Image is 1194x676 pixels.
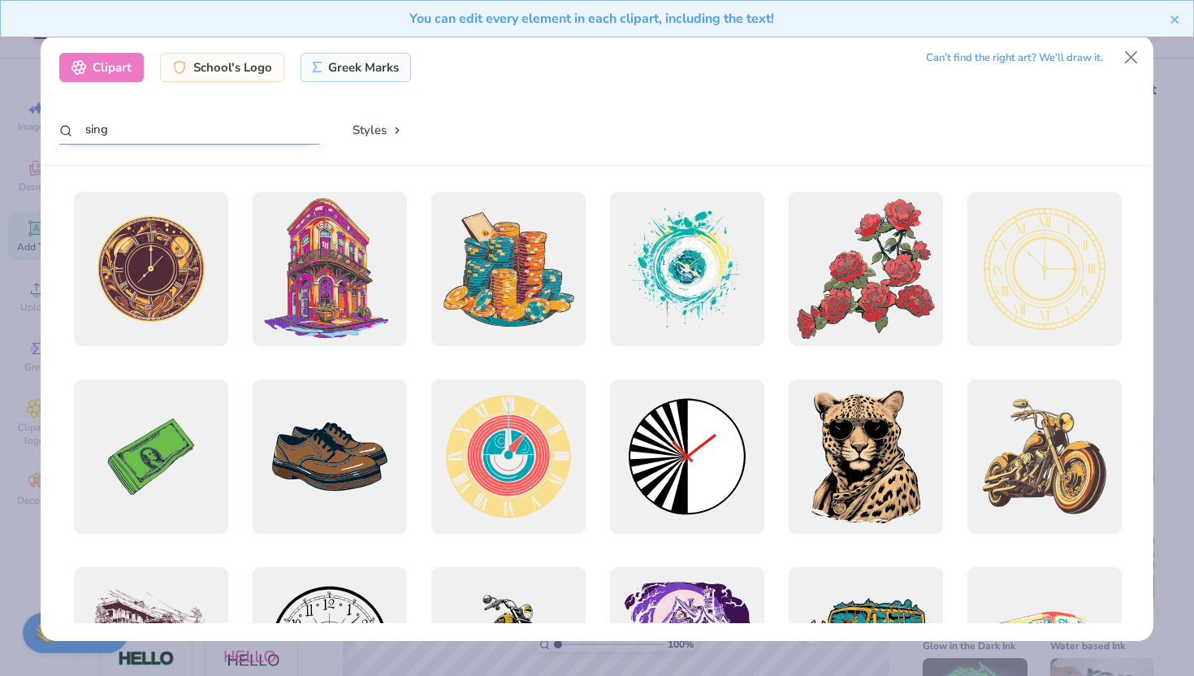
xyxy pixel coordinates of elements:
[301,53,412,82] div: Greek Marks
[926,44,1103,72] div: Can’t find the right art? We’ll draw it.
[160,53,284,82] div: School's Logo
[59,53,144,82] div: Clipart
[13,9,1170,28] div: You can edit every element in each clipart, including the text!
[1116,41,1147,72] button: Close
[335,115,420,145] button: Styles
[1170,9,1181,28] button: close
[59,115,319,145] input: Search by name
